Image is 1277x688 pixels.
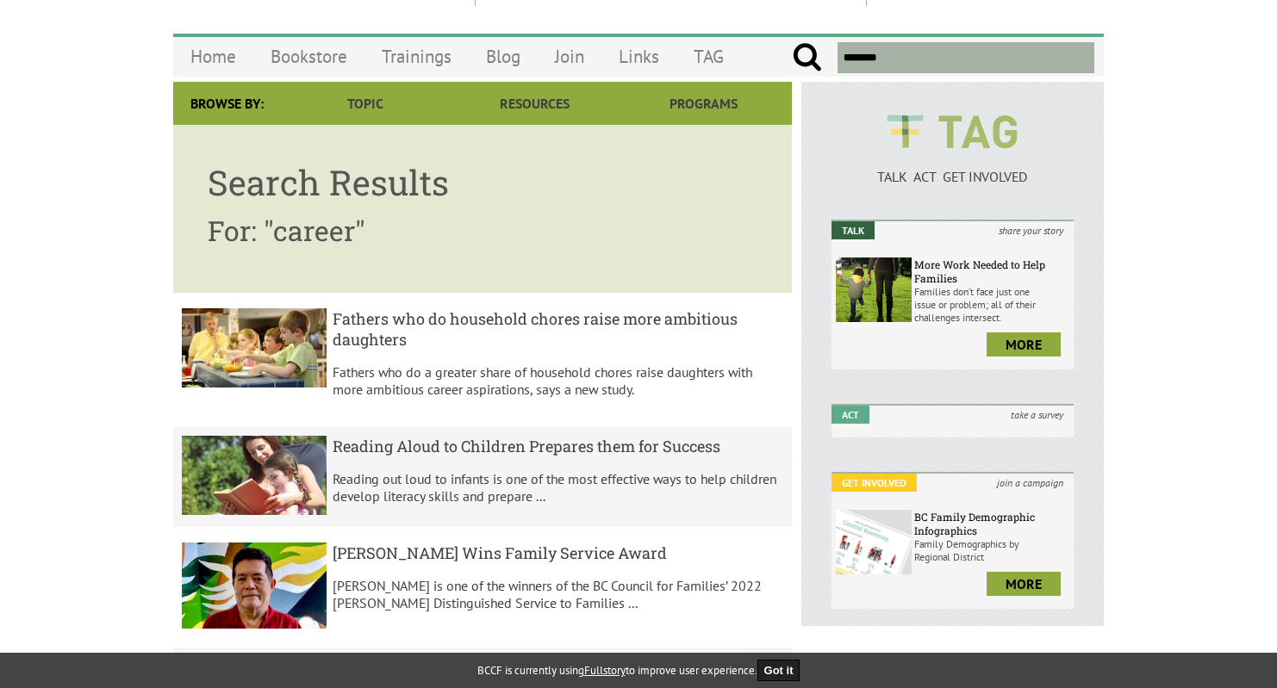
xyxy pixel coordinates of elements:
img: result.title [182,436,327,515]
a: Fullstory [584,663,626,678]
h2: For: "career" [208,212,757,249]
a: TALK ACT GET INVOLVED [832,151,1074,185]
a: more [987,332,1061,356]
h5: Fathers who do household chores raise more ambitious daughters [333,308,784,350]
em: Talk [832,221,875,239]
a: Blog [469,36,538,77]
p: Fathers who do a greater share of household chores raise daughters with more ambitious career asp... [333,363,784,398]
a: Trainings [364,36,469,77]
h5: Reading Aloud to Children Prepares them for Success [333,436,784,456]
a: Programs [620,82,788,125]
img: BCCF's TAG Logo [875,99,1030,164]
h6: BC Family Demographic Infographics [914,510,1069,537]
a: Resources [450,82,619,125]
button: Got it [757,660,800,681]
i: join a campaign [987,474,1074,492]
p: Reading out loud to infants is one of the most effective ways to help children develop literacy s... [333,470,784,505]
a: Bookstore [253,36,364,77]
i: take a survey [1000,406,1074,424]
a: Home [173,36,253,77]
a: result.title Reading Aloud to Children Prepares them for Success Reading out loud to infants is o... [173,427,792,527]
p: TALK ACT GET INVOLVED [832,168,1074,185]
h1: Search Results [208,159,757,205]
img: result.title [182,542,327,629]
p: [PERSON_NAME] is one of the winners of the BC Council for Families’ 2022 [PERSON_NAME] Distinguis... [333,577,784,611]
i: share your story [988,221,1074,239]
input: Submit [792,42,822,73]
a: Links [601,36,676,77]
a: TAG [676,36,741,77]
a: result.title [PERSON_NAME] Wins Family Service Award [PERSON_NAME] is one of the winners of the B... [173,534,792,641]
div: Browse By: [173,82,281,125]
img: result.title [182,308,327,387]
em: Act [832,406,869,424]
p: Families don’t face just one issue or problem; all of their challenges intersect. [914,285,1069,324]
h5: [PERSON_NAME] Wins Family Service Award [333,542,784,563]
a: Topic [281,82,450,125]
a: Join [538,36,601,77]
a: result.title Fathers who do household chores raise more ambitious daughters Fathers who do a grea... [173,300,792,420]
h6: More Work Needed to Help Families [914,257,1069,285]
a: more [987,572,1061,596]
p: Family Demographics by Regional District [914,537,1069,563]
em: Get Involved [832,474,917,492]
